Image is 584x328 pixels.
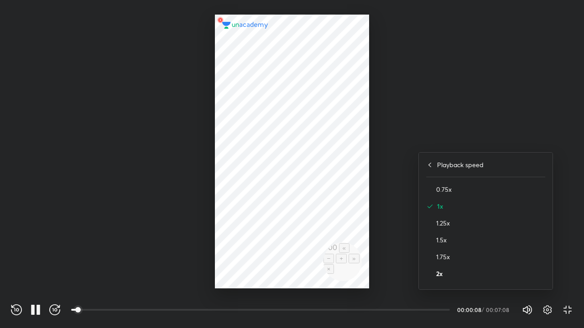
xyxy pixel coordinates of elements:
[436,252,545,261] h4: 1.75x
[436,269,545,278] h4: 2x
[436,218,545,228] h4: 1.25x
[436,184,545,194] h4: 0.75x
[436,235,545,245] h4: 1.5x
[426,203,433,210] img: activeRate.6640ab9b.svg
[437,201,545,211] h4: 1x
[437,160,484,169] h4: Playback speed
